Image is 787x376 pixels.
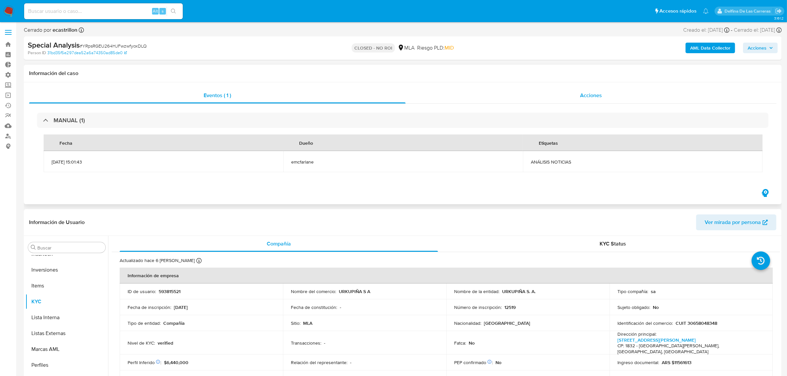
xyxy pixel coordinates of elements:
p: Ingreso documental : [617,359,659,365]
a: Salir [775,8,782,15]
button: Acciones [743,43,778,53]
input: Buscar [37,245,103,251]
p: [DATE] [174,304,188,310]
p: Transacciones : [291,340,321,346]
button: Perfiles [25,357,108,373]
p: ID de usuario : [128,288,156,294]
p: [GEOGRAPHIC_DATA] [484,320,530,326]
span: # YRpsRGEU264HJFwzwfyoxDLQ [80,43,147,49]
span: [DATE] 15:01:43 [52,159,275,165]
p: Nombre del comercio : [291,288,336,294]
p: No [469,340,475,346]
p: - [324,340,325,346]
p: Compañia [163,320,185,326]
b: Special Analysis [28,40,80,50]
span: Acciones [580,92,602,99]
p: Relación del representante : [291,359,347,365]
span: Accesos rápidos [659,8,696,15]
h4: CP: 1832 - [GEOGRAPHIC_DATA][PERSON_NAME], [GEOGRAPHIC_DATA], [GEOGRAPHIC_DATA] [617,343,762,355]
p: No [653,304,659,310]
b: Person ID [28,50,46,56]
span: KYC Status [600,240,626,247]
div: Etiquetas [531,135,566,151]
span: Riesgo PLD: [417,44,454,52]
button: search-icon [167,7,180,16]
button: Items [25,278,108,294]
button: Listas Externas [25,325,108,341]
p: - [340,304,341,310]
a: Notificaciones [703,8,709,14]
p: ARS $11561613 [662,359,691,365]
p: Identificación del comercio : [617,320,673,326]
th: Información de empresa [120,268,773,283]
div: Fecha [52,135,80,151]
span: Acciones [748,43,767,53]
p: PEP confirmado : [454,359,493,365]
a: 31bd35f5e297dea52a6a74350ad85de0 [47,50,127,56]
p: sa [651,288,656,294]
span: - [731,26,732,34]
h3: MANUAL (1) [54,117,85,124]
span: Alt [153,8,158,14]
p: Nombre de la entidad : [454,288,499,294]
span: $6,440,000 [164,359,188,366]
span: Ver mirada por persona [705,214,761,230]
div: MLA [398,44,414,52]
p: Sujeto obligado : [617,304,650,310]
div: Creado el: [DATE] [683,26,729,34]
p: Nivel de KYC : [128,340,155,346]
h1: Información de Usuario [29,219,85,226]
p: CUIT 30658048348 [676,320,717,326]
span: Compañía [267,240,291,247]
span: Eventos ( 1 ) [204,92,231,99]
button: Ver mirada por persona [696,214,776,230]
p: MLA [303,320,312,326]
span: s [162,8,164,14]
div: MANUAL (1) [37,113,768,128]
p: - [350,359,351,365]
p: Dirección principal : [617,331,656,337]
p: No [495,359,501,365]
button: Inversiones [25,262,108,278]
p: Sitio : [291,320,300,326]
b: AML Data Collector [690,43,730,53]
span: Cerrado por [24,26,77,34]
p: URKUPIÑA S. A. [502,288,535,294]
button: Lista Interna [25,310,108,325]
button: AML Data Collector [686,43,735,53]
p: delfina.delascarreras@mercadolibre.com [725,8,773,14]
span: emcfarlane [291,159,515,165]
p: CLOSED - NO ROI [352,43,395,53]
p: Nacionalidad : [454,320,481,326]
input: Buscar usuario o caso... [24,7,183,16]
p: Fatca : [454,340,466,346]
p: URKUPIÑA S A [339,288,370,294]
p: Actualizado hace 6 [PERSON_NAME] [120,257,195,264]
p: Fecha de inscripción : [128,304,171,310]
b: ecastrillon [51,26,77,34]
span: MID [445,44,454,52]
div: Dueño [291,135,321,151]
a: [STREET_ADDRESS][PERSON_NAME] [617,337,696,343]
span: ANÁLISIS NOTICIAS [531,159,755,165]
button: Marcas AML [25,341,108,357]
div: Cerrado el: [DATE] [734,26,782,34]
p: verified [158,340,173,346]
h1: Información del caso [29,70,776,77]
p: Tipo compañía : [617,288,648,294]
button: KYC [25,294,108,310]
p: Número de inscripción : [454,304,502,310]
button: Buscar [31,245,36,250]
p: 12519 [504,304,516,310]
p: 593815521 [159,288,180,294]
p: Perfil Inferido : [128,359,161,365]
p: Tipo de entidad : [128,320,161,326]
p: Fecha de constitución : [291,304,337,310]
